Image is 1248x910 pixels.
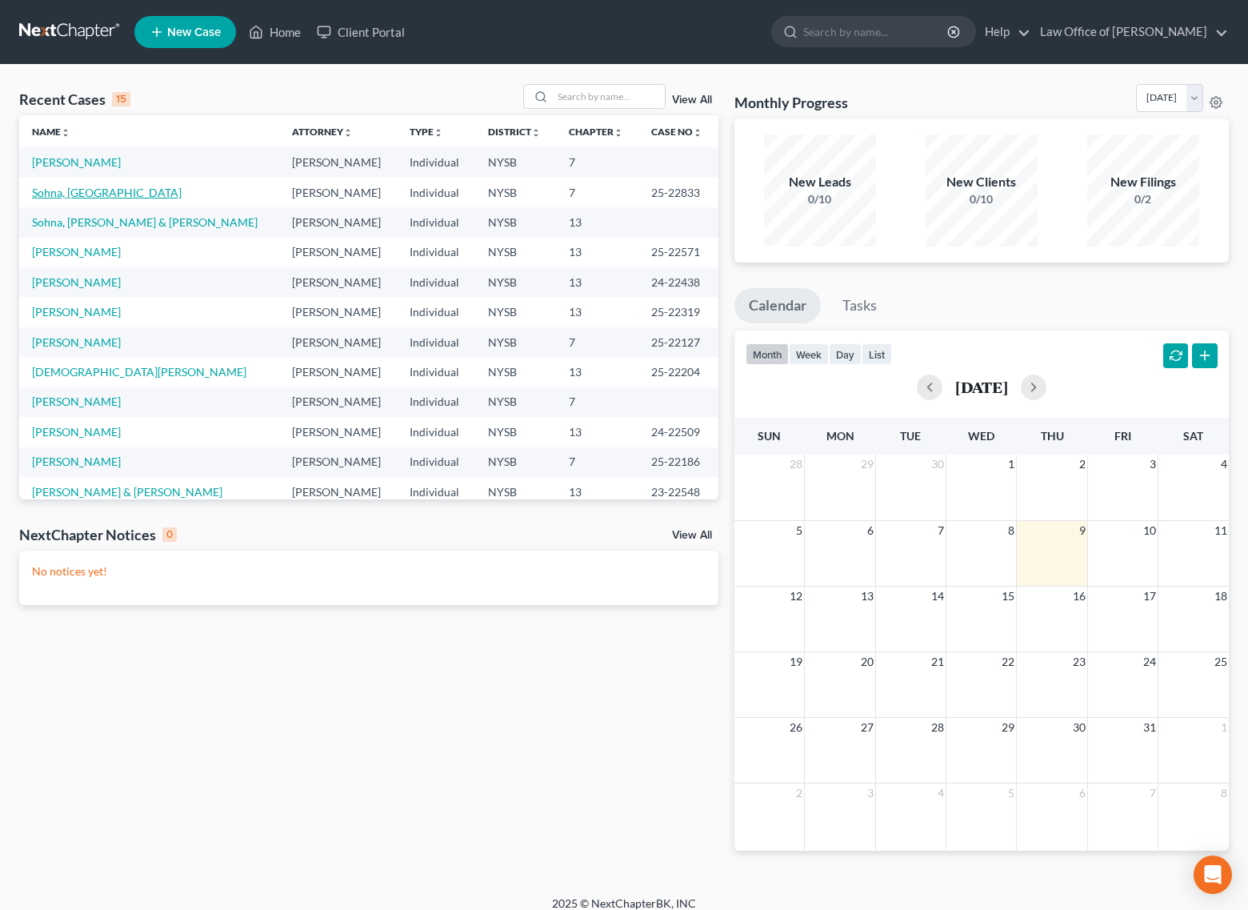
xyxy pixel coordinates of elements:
[241,18,309,46] a: Home
[32,485,222,499] a: [PERSON_NAME] & [PERSON_NAME]
[475,267,556,297] td: NYSB
[930,718,946,737] span: 28
[32,335,121,349] a: [PERSON_NAME]
[397,147,474,177] td: Individual
[279,477,398,507] td: [PERSON_NAME]
[475,238,556,267] td: NYSB
[930,455,946,474] span: 30
[638,267,718,297] td: 24-22438
[1142,521,1158,540] span: 10
[569,126,623,138] a: Chapterunfold_more
[475,207,556,237] td: NYSB
[279,147,398,177] td: [PERSON_NAME]
[866,784,875,803] span: 3
[829,343,862,365] button: day
[651,126,702,138] a: Case Nounfold_more
[803,17,950,46] input: Search by name...
[672,94,712,106] a: View All
[638,327,718,357] td: 25-22127
[475,417,556,447] td: NYSB
[397,417,474,447] td: Individual
[638,417,718,447] td: 24-22509
[1148,455,1158,474] span: 3
[926,191,1038,207] div: 0/10
[531,128,541,138] i: unfold_more
[488,126,541,138] a: Districtunfold_more
[475,297,556,327] td: NYSB
[1078,784,1087,803] span: 6
[32,186,182,199] a: Sohna, [GEOGRAPHIC_DATA]
[859,652,875,671] span: 20
[475,357,556,387] td: NYSB
[1087,173,1199,191] div: New Filings
[32,455,121,468] a: [PERSON_NAME]
[397,207,474,237] td: Individual
[32,563,706,579] p: No notices yet!
[862,343,892,365] button: list
[279,297,398,327] td: [PERSON_NAME]
[475,178,556,207] td: NYSB
[1041,429,1064,443] span: Thu
[32,305,121,319] a: [PERSON_NAME]
[556,477,638,507] td: 13
[1071,652,1087,671] span: 23
[32,395,121,408] a: [PERSON_NAME]
[279,417,398,447] td: [PERSON_NAME]
[556,327,638,357] td: 7
[936,521,946,540] span: 7
[475,447,556,477] td: NYSB
[556,178,638,207] td: 7
[556,447,638,477] td: 7
[1071,587,1087,606] span: 16
[1078,455,1087,474] span: 2
[1006,455,1016,474] span: 1
[32,245,121,259] a: [PERSON_NAME]
[794,784,804,803] span: 2
[859,587,875,606] span: 13
[556,207,638,237] td: 13
[397,477,474,507] td: Individual
[397,238,474,267] td: Individual
[672,530,712,541] a: View All
[1142,718,1158,737] span: 31
[930,652,946,671] span: 21
[1032,18,1228,46] a: Law Office of [PERSON_NAME]
[397,178,474,207] td: Individual
[614,128,623,138] i: unfold_more
[162,527,177,542] div: 0
[397,267,474,297] td: Individual
[900,429,921,443] span: Tue
[32,275,121,289] a: [PERSON_NAME]
[1114,429,1131,443] span: Fri
[758,429,781,443] span: Sun
[859,718,875,737] span: 27
[1142,587,1158,606] span: 17
[556,297,638,327] td: 13
[279,387,398,417] td: [PERSON_NAME]
[936,784,946,803] span: 4
[1000,652,1016,671] span: 22
[638,357,718,387] td: 25-22204
[475,147,556,177] td: NYSB
[1142,652,1158,671] span: 24
[556,238,638,267] td: 13
[279,327,398,357] td: [PERSON_NAME]
[556,387,638,417] td: 7
[859,455,875,474] span: 29
[1219,718,1229,737] span: 1
[279,178,398,207] td: [PERSON_NAME]
[556,417,638,447] td: 13
[279,207,398,237] td: [PERSON_NAME]
[397,327,474,357] td: Individual
[32,365,246,379] a: [DEMOGRAPHIC_DATA][PERSON_NAME]
[638,447,718,477] td: 25-22186
[397,357,474,387] td: Individual
[1219,784,1229,803] span: 8
[397,297,474,327] td: Individual
[1183,429,1203,443] span: Sat
[32,155,121,169] a: [PERSON_NAME]
[475,387,556,417] td: NYSB
[397,447,474,477] td: Individual
[19,525,177,544] div: NextChapter Notices
[788,652,804,671] span: 19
